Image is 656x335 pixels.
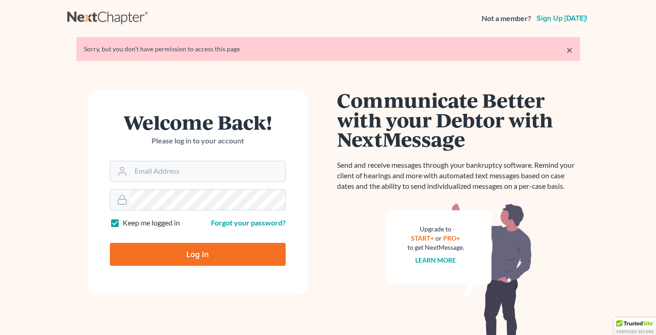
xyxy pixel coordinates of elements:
[123,218,180,228] label: Keep me logged in
[411,234,434,242] a: START+
[415,256,456,264] a: Learn more
[435,234,442,242] span: or
[407,243,464,252] div: to get NextMessage.
[443,234,460,242] a: PRO+
[211,218,286,227] a: Forgot your password?
[482,13,531,24] strong: Not a member?
[84,44,573,54] div: Sorry, but you don't have permission to access this page
[566,44,573,55] a: ×
[110,243,286,266] input: Log In
[535,15,589,22] a: Sign up [DATE]!
[407,225,464,234] div: Upgrade to
[337,90,580,149] h1: Communicate Better with your Debtor with NextMessage
[110,136,286,146] p: Please log in to your account
[131,161,285,181] input: Email Address
[337,160,580,192] p: Send and receive messages through your bankruptcy software. Remind your client of hearings and mo...
[614,318,656,335] div: TrustedSite Certified
[110,112,286,132] h1: Welcome Back!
